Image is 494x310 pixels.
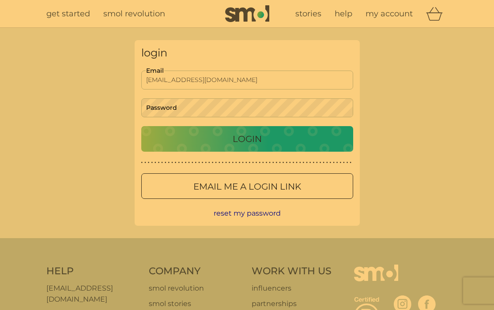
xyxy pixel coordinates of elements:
[229,161,230,165] p: ●
[333,161,335,165] p: ●
[205,161,207,165] p: ●
[175,161,177,165] p: ●
[303,161,305,165] p: ●
[235,161,237,165] p: ●
[181,161,183,165] p: ●
[252,265,332,278] h4: Work With Us
[252,161,254,165] p: ●
[103,9,165,19] span: smol revolution
[266,161,268,165] p: ●
[295,9,321,19] span: stories
[233,132,262,146] p: Login
[283,161,284,165] p: ●
[262,161,264,165] p: ●
[239,161,241,165] p: ●
[214,208,281,219] button: reset my password
[336,161,338,165] p: ●
[195,161,197,165] p: ●
[232,161,234,165] p: ●
[46,7,90,20] a: get started
[198,161,200,165] p: ●
[320,161,321,165] p: ●
[141,173,353,199] button: Email me a login link
[215,161,217,165] p: ●
[141,126,353,152] button: Login
[245,161,247,165] p: ●
[299,161,301,165] p: ●
[192,161,193,165] p: ●
[326,161,328,165] p: ●
[335,7,352,20] a: help
[148,161,150,165] p: ●
[161,161,163,165] p: ●
[347,161,348,165] p: ●
[188,161,190,165] p: ●
[185,161,187,165] p: ●
[289,161,291,165] p: ●
[252,298,332,310] a: partnerships
[335,9,352,19] span: help
[330,161,332,165] p: ●
[323,161,324,165] p: ●
[350,161,351,165] p: ●
[279,161,281,165] p: ●
[46,283,140,305] a: [EMAIL_ADDRESS][DOMAIN_NAME]
[103,7,165,20] a: smol revolution
[141,47,353,60] h3: login
[225,5,269,22] img: smol
[208,161,210,165] p: ●
[165,161,166,165] p: ●
[366,7,413,20] a: my account
[149,298,243,310] a: smol stories
[426,5,448,22] div: basket
[144,161,146,165] p: ●
[313,161,314,165] p: ●
[316,161,318,165] p: ●
[242,161,244,165] p: ●
[171,161,173,165] p: ●
[306,161,308,165] p: ●
[256,161,257,165] p: ●
[149,283,243,294] a: smol revolution
[141,161,143,165] p: ●
[252,283,332,294] a: influencers
[214,209,281,217] span: reset my password
[202,161,204,165] p: ●
[212,161,214,165] p: ●
[222,161,224,165] p: ●
[219,161,220,165] p: ●
[155,161,156,165] p: ●
[158,161,160,165] p: ●
[272,161,274,165] p: ●
[296,161,298,165] p: ●
[46,265,140,278] h4: Help
[286,161,287,165] p: ●
[249,161,251,165] p: ●
[225,161,227,165] p: ●
[343,161,345,165] p: ●
[366,9,413,19] span: my account
[46,9,90,19] span: get started
[259,161,260,165] p: ●
[354,265,398,295] img: smol
[276,161,278,165] p: ●
[309,161,311,165] p: ●
[168,161,170,165] p: ●
[178,161,180,165] p: ●
[193,179,301,194] p: Email me a login link
[339,161,341,165] p: ●
[293,161,294,165] p: ●
[295,7,321,20] a: stories
[151,161,153,165] p: ●
[149,265,243,278] h4: Company
[269,161,271,165] p: ●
